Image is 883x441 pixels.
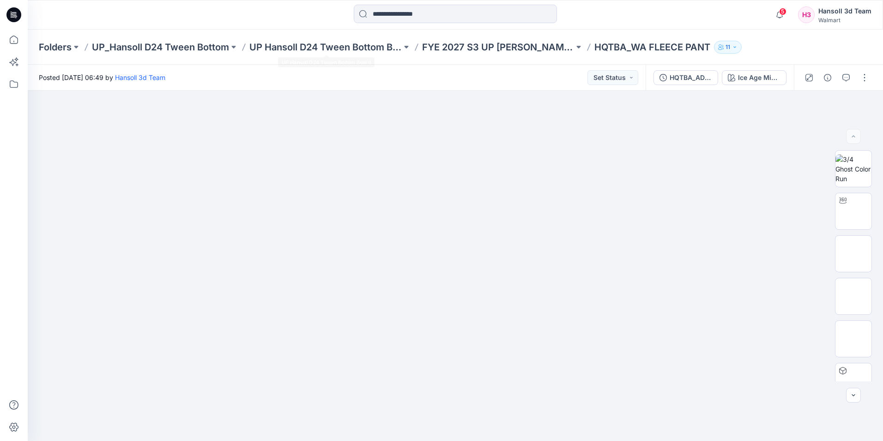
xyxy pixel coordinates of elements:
button: Ice Age Mineral Wash [722,70,786,85]
div: H3 [798,6,815,23]
button: Details [820,70,835,85]
a: Folders [39,41,72,54]
div: Hansoll 3d Team [818,6,871,17]
div: Walmart [818,17,871,24]
div: HQTBA_ADM FC_WA FLEECE PANT [670,73,712,83]
div: Ice Age Mineral Wash [738,73,780,83]
button: 11 [714,41,742,54]
a: UP Hansoll D24 Tween Bottom Board [249,41,402,54]
a: Hansoll 3d Team [115,73,165,81]
span: Posted [DATE] 06:49 by [39,73,165,82]
p: 11 [726,42,730,52]
button: HQTBA_ADM FC_WA FLEECE PANT [653,70,718,85]
a: UP_Hansoll D24 Tween Bottom [92,41,229,54]
a: FYE 2027 S3 UP [PERSON_NAME] BOTTOM [422,41,575,54]
p: HQTBA_WA FLEECE PANT [594,41,710,54]
img: 3/4 Ghost Color Run [835,154,871,184]
span: 5 [779,8,786,15]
